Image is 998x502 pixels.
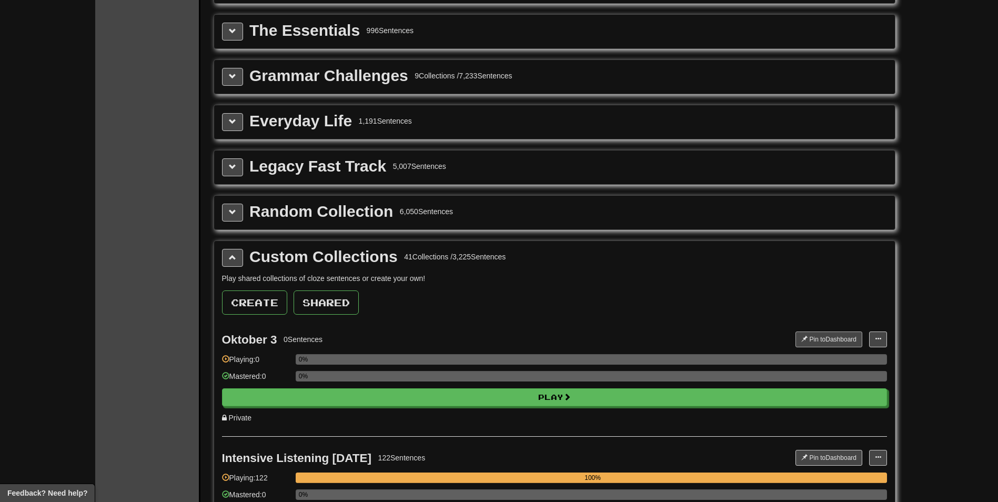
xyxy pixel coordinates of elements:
div: 5,007 Sentences [393,161,446,172]
button: Create [222,290,287,315]
div: Grammar Challenges [249,68,408,84]
div: 9 Collections / 7,233 Sentences [415,71,512,81]
div: Random Collection [249,204,393,219]
div: Private [222,413,887,423]
div: 996 Sentences [367,25,414,36]
button: Shared [294,290,359,315]
button: Pin toDashboard [795,450,862,466]
button: Play [222,388,887,406]
div: Playing: 122 [222,473,290,490]
div: Intensive Listening [DATE] [222,451,372,465]
div: Playing: 0 [222,354,290,372]
div: Mastered: 0 [222,371,290,388]
div: 100% [299,473,887,483]
div: 122 Sentences [378,453,426,463]
div: 0 Sentences [284,334,322,345]
span: Open feedback widget [7,488,87,498]
div: 41 Collections / 3,225 Sentences [404,252,506,262]
button: Pin toDashboard [795,332,862,347]
div: Everyday Life [249,113,352,129]
div: The Essentials [249,23,360,38]
p: Play shared collections of cloze sentences or create your own! [222,273,887,284]
div: Custom Collections [249,249,398,265]
div: 1,191 Sentences [359,116,412,126]
div: 6,050 Sentences [400,206,453,217]
div: Legacy Fast Track [249,158,386,174]
div: Oktober 3 [222,333,277,346]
